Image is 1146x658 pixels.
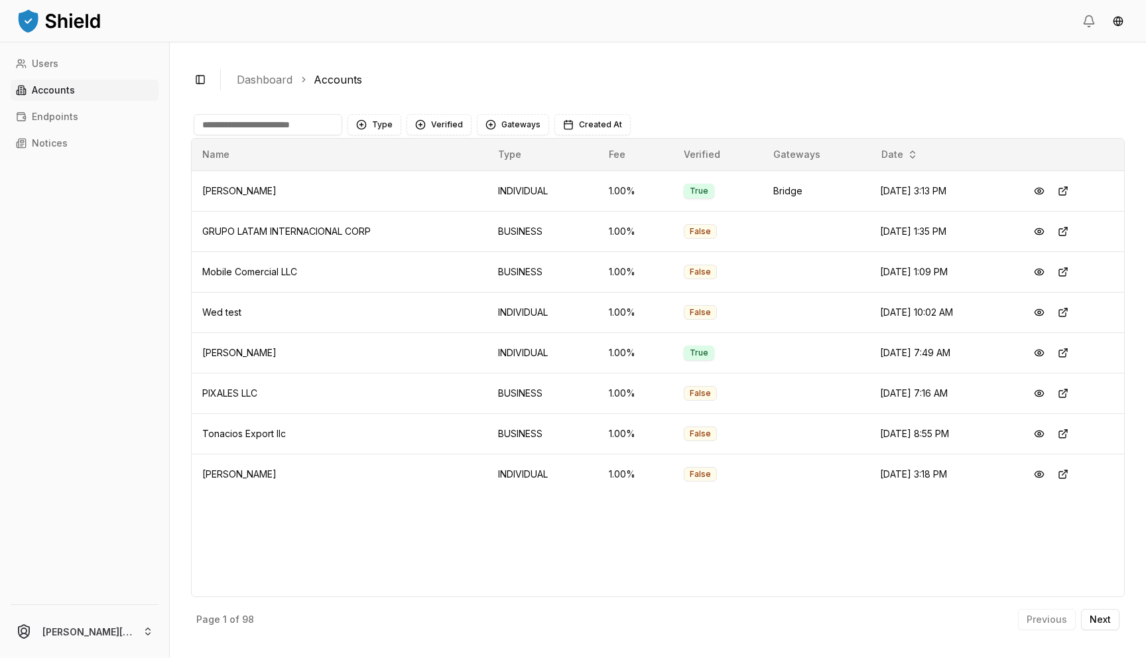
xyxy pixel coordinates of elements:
span: [PERSON_NAME] [202,468,277,480]
p: 98 [242,615,254,624]
a: Accounts [11,80,159,101]
th: Gateways [763,139,869,170]
th: Name [192,139,487,170]
p: Next [1090,615,1111,624]
p: Endpoints [32,112,78,121]
a: Users [11,53,159,74]
a: Dashboard [237,72,292,88]
span: 1.00 % [609,468,635,480]
span: 1.00 % [609,306,635,318]
p: [PERSON_NAME][EMAIL_ADDRESS][DOMAIN_NAME] [42,625,132,639]
button: Created At [554,114,631,135]
span: 1.00 % [609,387,635,399]
button: Date [876,144,923,165]
th: Fee [598,139,672,170]
button: Gateways [477,114,549,135]
button: Next [1081,609,1119,630]
td: BUSINESS [487,373,598,413]
span: [DATE] 3:18 PM [880,468,947,480]
span: [DATE] 7:49 AM [880,347,950,358]
p: of [229,615,239,624]
span: 1.00 % [609,266,635,277]
p: Page [196,615,220,624]
span: [DATE] 1:09 PM [880,266,948,277]
td: BUSINESS [487,211,598,251]
td: INDIVIDUAL [487,332,598,373]
td: INDIVIDUAL [487,292,598,332]
span: Created At [579,119,622,130]
span: [PERSON_NAME] [202,347,277,358]
span: Bridge [773,185,802,196]
span: [DATE] 7:16 AM [880,387,948,399]
a: Endpoints [11,106,159,127]
a: Accounts [314,72,362,88]
td: INDIVIDUAL [487,170,598,211]
span: [DATE] 1:35 PM [880,226,946,237]
th: Type [487,139,598,170]
span: [DATE] 10:02 AM [880,306,953,318]
img: ShieldPay Logo [16,7,102,34]
td: BUSINESS [487,413,598,454]
td: INDIVIDUAL [487,454,598,494]
td: BUSINESS [487,251,598,292]
span: GRUPO LATAM INTERNACIONAL CORP [202,226,371,237]
button: [PERSON_NAME][EMAIL_ADDRESS][DOMAIN_NAME] [5,610,164,653]
span: 1.00 % [609,428,635,439]
p: Accounts [32,86,75,95]
span: 1.00 % [609,347,635,358]
span: [DATE] 3:13 PM [880,185,946,196]
span: 1.00 % [609,226,635,237]
button: Verified [407,114,472,135]
span: Wed test [202,306,241,318]
span: 1.00 % [609,185,635,196]
span: Tonacios Export llc [202,428,286,439]
p: 1 [223,615,227,624]
a: Notices [11,133,159,154]
nav: breadcrumb [237,72,1114,88]
span: PIXALES LLC [202,387,257,399]
span: [PERSON_NAME] [202,185,277,196]
p: Users [32,59,58,68]
th: Verified [673,139,763,170]
span: [DATE] 8:55 PM [880,428,949,439]
p: Notices [32,139,68,148]
button: Type [348,114,401,135]
span: Mobile Comercial LLC [202,266,297,277]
